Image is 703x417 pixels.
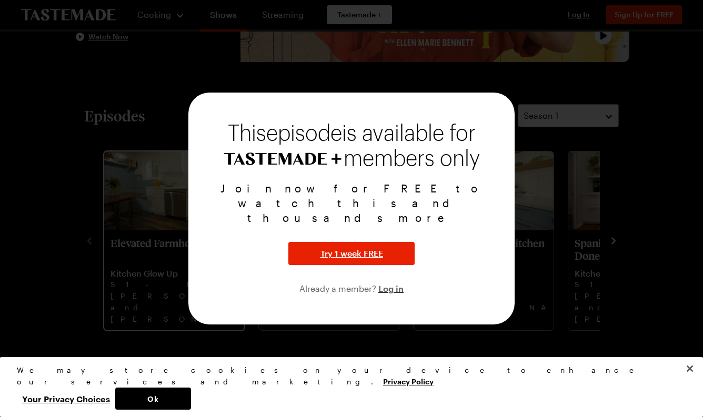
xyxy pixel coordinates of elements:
img: Tastemade+ [224,152,342,165]
button: Close [678,357,701,380]
button: Log in [378,282,404,294]
button: Ok [115,388,191,410]
p: Join now for FREE to watch this and thousands more [201,181,502,225]
div: Privacy [17,364,677,410]
span: This episode is available for [228,123,476,144]
span: Try 1 week FREE [320,247,383,260]
span: members only [344,147,480,170]
div: We may store cookies on your device to enhance our services and marketing. [17,364,677,388]
span: Already a member? [299,283,378,293]
button: Try 1 week FREE [288,242,415,265]
a: More information about your privacy, opens in a new tab [383,376,434,386]
button: Your Privacy Choices [17,388,115,410]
